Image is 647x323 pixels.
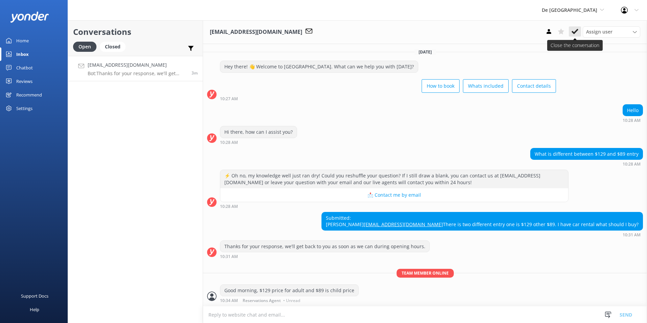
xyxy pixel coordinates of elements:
[16,61,33,74] div: Chatbot
[623,119,641,123] strong: 10:28 AM
[21,289,48,303] div: Support Docs
[531,148,643,160] div: What is different between $129 and $89 entry
[220,255,238,259] strong: 10:31 AM
[220,285,358,296] div: Good morning, $129 price for adult and $89 is child price
[220,96,556,101] div: Aug 22 2025 10:27am (UTC -04:00) America/Caracas
[397,269,454,277] span: Team member online
[220,204,238,209] strong: 10:28 AM
[623,162,641,166] strong: 10:28 AM
[210,28,302,37] h3: [EMAIL_ADDRESS][DOMAIN_NAME]
[220,241,429,252] div: Thanks for your response, we'll get back to you as soon as we can during opening hours.
[220,299,238,303] strong: 10:34 AM
[220,140,297,145] div: Aug 22 2025 10:28am (UTC -04:00) America/Caracas
[16,88,42,102] div: Recommend
[16,47,29,61] div: Inbox
[68,56,203,81] a: [EMAIL_ADDRESS][DOMAIN_NAME]Bot:Thanks for your response, we'll get back to you as soon as we can...
[220,188,568,202] button: 📩 Contact me by email
[30,303,39,316] div: Help
[100,43,129,50] a: Closed
[243,299,281,303] span: Reservations Agent
[623,233,641,237] strong: 10:31 AM
[73,42,96,52] div: Open
[322,212,643,230] div: Submitted: [PERSON_NAME] There is two different entry one is $129 other $89. I have car rental wh...
[220,170,568,188] div: ⚡ Oh no, my knowledge well just ran dry! Could you reshuffle your question? If I still draw a bla...
[283,299,300,303] span: • Unread
[530,161,643,166] div: Aug 22 2025 10:28am (UTC -04:00) America/Caracas
[16,102,32,115] div: Settings
[220,141,238,145] strong: 10:28 AM
[16,34,29,47] div: Home
[542,7,597,13] span: De [GEOGRAPHIC_DATA]
[220,97,238,101] strong: 10:27 AM
[10,12,49,23] img: yonder-white-logo.png
[463,79,509,93] button: Whats included
[100,42,126,52] div: Closed
[73,43,100,50] a: Open
[220,61,418,72] div: Hey there! 👋 Welcome to [GEOGRAPHIC_DATA]. What can we help you with [DATE]?
[16,74,32,88] div: Reviews
[422,79,460,93] button: How to book
[364,221,443,228] a: [EMAIL_ADDRESS][DOMAIN_NAME]
[220,204,568,209] div: Aug 22 2025 10:28am (UTC -04:00) America/Caracas
[220,126,297,138] div: Hi there, how can I assist you?
[583,26,640,37] div: Assign User
[415,49,436,55] span: [DATE]
[321,232,643,237] div: Aug 22 2025 10:31am (UTC -04:00) America/Caracas
[220,298,359,303] div: Aug 22 2025 10:34am (UTC -04:00) America/Caracas
[512,79,556,93] button: Contact details
[192,70,198,76] span: Aug 22 2025 10:31am (UTC -04:00) America/Caracas
[586,28,612,36] span: Assign user
[220,254,430,259] div: Aug 22 2025 10:31am (UTC -04:00) America/Caracas
[623,105,643,116] div: Hello
[623,118,643,123] div: Aug 22 2025 10:28am (UTC -04:00) America/Caracas
[88,61,186,69] h4: [EMAIL_ADDRESS][DOMAIN_NAME]
[88,70,186,77] p: Bot: Thanks for your response, we'll get back to you as soon as we can during opening hours.
[73,25,198,38] h2: Conversations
